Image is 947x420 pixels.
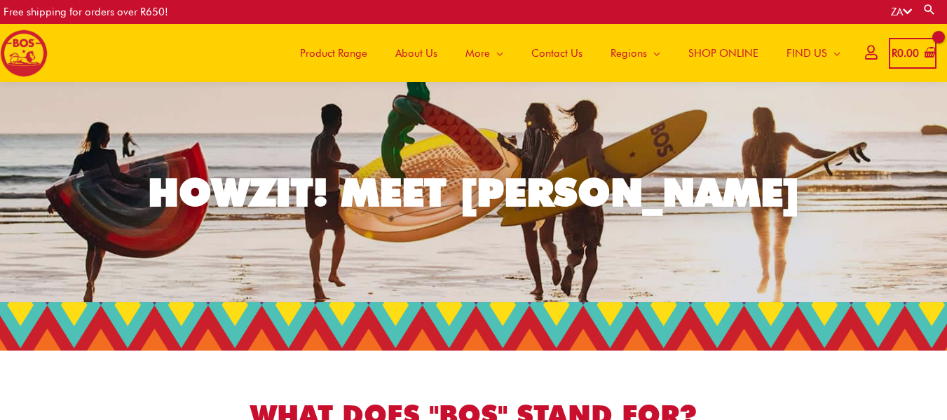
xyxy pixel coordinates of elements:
[286,24,381,82] a: Product Range
[611,32,647,74] span: Regions
[465,32,490,74] span: More
[889,38,936,69] a: View Shopping Cart, empty
[674,24,772,82] a: SHOP ONLINE
[531,32,582,74] span: Contact Us
[688,32,758,74] span: SHOP ONLINE
[395,32,437,74] span: About Us
[786,32,827,74] span: FIND US
[381,24,451,82] a: About Us
[451,24,517,82] a: More
[892,47,919,60] bdi: 0.00
[517,24,597,82] a: Contact Us
[922,3,936,16] a: Search button
[148,173,800,212] div: HOWZIT! MEET [PERSON_NAME]
[892,47,897,60] span: R
[891,6,912,18] a: ZA
[275,24,854,82] nav: Site Navigation
[300,32,367,74] span: Product Range
[597,24,674,82] a: Regions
